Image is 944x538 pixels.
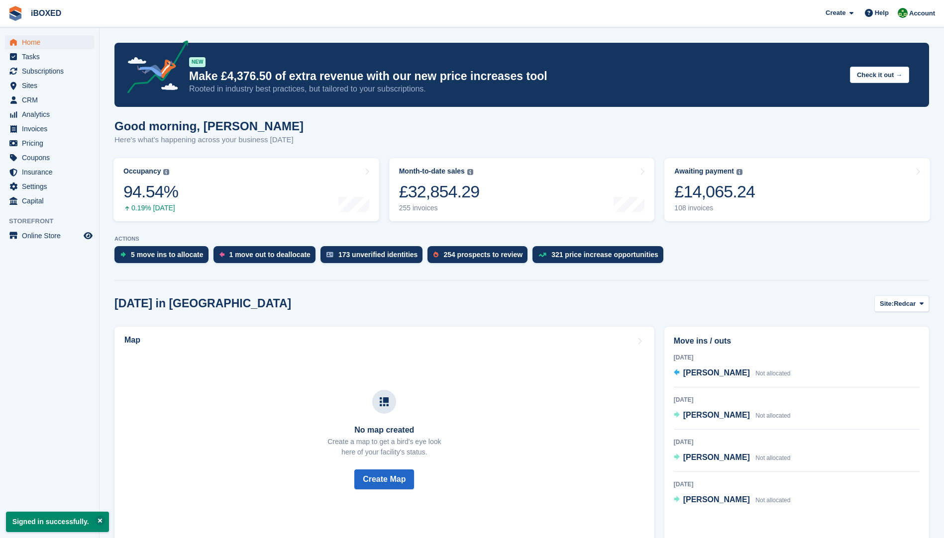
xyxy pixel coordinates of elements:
[6,512,109,532] p: Signed in successfully.
[674,494,791,507] a: [PERSON_NAME] Not allocated
[22,122,82,136] span: Invoices
[124,336,140,345] h2: Map
[189,69,842,84] p: Make £4,376.50 of extra revenue with our new price increases tool
[327,426,441,435] h3: No map created
[27,5,65,21] a: iBOXED
[755,497,790,504] span: Not allocated
[119,40,189,97] img: price-adjustments-announcement-icon-8257ccfd72463d97f412b2fc003d46551f7dbcb40ab6d574587a9cd5c0d94...
[755,454,790,461] span: Not allocated
[532,246,668,268] a: 321 price increase opportunities
[5,64,94,78] a: menu
[22,194,82,208] span: Capital
[338,251,418,259] div: 173 unverified identities
[674,451,791,464] a: [PERSON_NAME] Not allocated
[755,412,790,419] span: Not allocated
[5,35,94,49] a: menu
[114,236,929,242] p: ACTIONS
[123,181,178,202] div: 94.54%
[5,179,94,193] a: menu
[736,169,742,175] img: icon-info-grey-7440780725fd019a000dd9b08b2336e03edf1995a4989e88bcd33f0948082b44.svg
[5,50,94,64] a: menu
[5,165,94,179] a: menu
[683,368,750,377] span: [PERSON_NAME]
[189,57,206,67] div: NEW
[875,8,889,18] span: Help
[894,299,916,309] span: Redcar
[5,122,94,136] a: menu
[189,84,842,94] p: Rooted in industry best practices, but tailored to your subscriptions.
[327,437,441,457] p: Create a map to get a bird's eye look here of your facility's status.
[22,136,82,150] span: Pricing
[22,79,82,92] span: Sites
[22,179,82,193] span: Settings
[755,370,790,377] span: Not allocated
[326,252,333,258] img: verify_identity-adf6edd0f0f0b5bbfe63781bf79b02c33cf7c696d77639b501bdc392416b5a36.svg
[123,167,161,176] div: Occupancy
[551,251,658,259] div: 321 price increase opportunities
[22,107,82,121] span: Analytics
[22,64,82,78] span: Subscriptions
[5,93,94,107] a: menu
[131,251,204,259] div: 5 move ins to allocate
[22,50,82,64] span: Tasks
[380,397,389,406] img: map-icn-33ee37083ee616e46c38cad1a60f524a97daa1e2b2c8c0bc3eb3415660979fc1.svg
[22,165,82,179] span: Insurance
[113,158,379,221] a: Occupancy 94.54% 0.19% [DATE]
[674,204,755,212] div: 108 invoices
[5,79,94,92] a: menu
[9,216,99,226] span: Storefront
[5,107,94,121] a: menu
[683,411,750,419] span: [PERSON_NAME]
[389,158,655,221] a: Month-to-date sales £32,854.29 255 invoices
[674,395,920,404] div: [DATE]
[874,295,929,312] button: Site: Redcar
[219,252,224,258] img: move_outs_to_deallocate_icon-f764333ba52eb49d3ac5e1228854f67142a1ed5810a6f6cc68b1a99e826820c5.svg
[826,8,845,18] span: Create
[22,229,82,243] span: Online Store
[467,169,473,175] img: icon-info-grey-7440780725fd019a000dd9b08b2336e03edf1995a4989e88bcd33f0948082b44.svg
[5,151,94,165] a: menu
[674,480,920,489] div: [DATE]
[399,204,480,212] div: 255 invoices
[427,246,532,268] a: 254 prospects to review
[674,438,920,447] div: [DATE]
[674,181,755,202] div: £14,065.24
[5,194,94,208] a: menu
[22,93,82,107] span: CRM
[538,253,546,257] img: price_increase_opportunities-93ffe204e8149a01c8c9dc8f82e8f89637d9d84a8eef4429ea346261dce0b2c0.svg
[443,251,523,259] div: 254 prospects to review
[163,169,169,175] img: icon-info-grey-7440780725fd019a000dd9b08b2336e03edf1995a4989e88bcd33f0948082b44.svg
[114,134,304,146] p: Here's what's happening across your business [DATE]
[399,181,480,202] div: £32,854.29
[674,335,920,347] h2: Move ins / outs
[880,299,894,309] span: Site:
[213,246,320,268] a: 1 move out to deallocate
[5,229,94,243] a: menu
[664,158,930,221] a: Awaiting payment £14,065.24 108 invoices
[354,469,414,489] button: Create Map
[674,367,791,380] a: [PERSON_NAME] Not allocated
[674,167,734,176] div: Awaiting payment
[898,8,908,18] img: Amanda Forder
[674,409,791,422] a: [PERSON_NAME] Not allocated
[320,246,428,268] a: 173 unverified identities
[123,204,178,212] div: 0.19% [DATE]
[114,297,291,310] h2: [DATE] in [GEOGRAPHIC_DATA]
[433,252,438,258] img: prospect-51fa495bee0391a8d652442698ab0144808aea92771e9ea1ae160a38d050c398.svg
[22,151,82,165] span: Coupons
[114,246,213,268] a: 5 move ins to allocate
[8,6,23,21] img: stora-icon-8386f47178a22dfd0bd8f6a31ec36ba5ce8667c1dd55bd0f319d3a0aa187defe.svg
[229,251,311,259] div: 1 move out to deallocate
[82,230,94,242] a: Preview store
[5,136,94,150] a: menu
[120,252,126,258] img: move_ins_to_allocate_icon-fdf77a2bb77ea45bf5b3d319d69a93e2d87916cf1d5bf7949dd705db3b84f3ca.svg
[683,495,750,504] span: [PERSON_NAME]
[114,119,304,133] h1: Good morning, [PERSON_NAME]
[683,453,750,461] span: [PERSON_NAME]
[674,353,920,362] div: [DATE]
[399,167,465,176] div: Month-to-date sales
[22,35,82,49] span: Home
[909,8,935,18] span: Account
[850,67,909,83] button: Check it out →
